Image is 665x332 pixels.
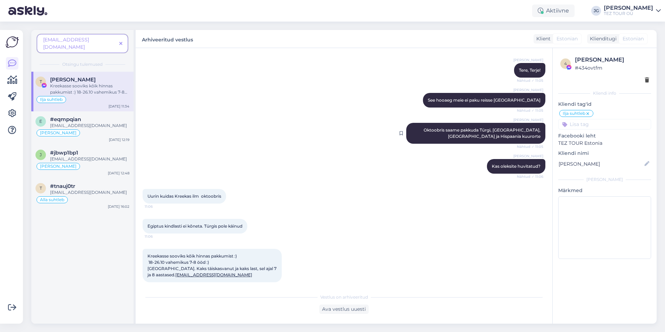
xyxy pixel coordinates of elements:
[109,137,129,142] div: [DATE] 12:19
[532,5,575,17] div: Aktiivne
[604,5,653,11] div: [PERSON_NAME]
[559,160,643,168] input: Lisa nimi
[40,131,77,135] span: [PERSON_NAME]
[513,153,543,159] span: [PERSON_NAME]
[147,253,278,277] span: Kreekasse sooviks kõik hinnas pakkumist :) 18-26.10 vahemikus 7-8 ööd :) [GEOGRAPHIC_DATA]. Kaks ...
[108,204,129,209] div: [DATE] 16:02
[319,305,369,314] div: Ava vestlus uuesti
[575,56,649,64] div: [PERSON_NAME]
[591,6,601,16] div: JG
[50,77,96,83] span: Terje Ilves
[558,132,651,140] p: Facebooki leht
[513,87,543,93] span: [PERSON_NAME]
[513,57,543,63] span: [PERSON_NAME]
[558,176,651,183] div: [PERSON_NAME]
[604,11,653,16] div: TEZ TOUR OÜ
[40,164,77,168] span: [PERSON_NAME]
[147,193,221,199] span: Uurin kuidas Kreekas ilm oktoobris
[50,116,81,122] span: #eqmpqian
[62,61,103,68] span: Otsingu tulemused
[175,272,252,277] a: [EMAIL_ADDRESS][DOMAIN_NAME]
[558,150,651,157] p: Kliendi nimi
[40,79,42,84] span: T
[50,183,75,189] span: #tnauj0tr
[147,223,242,229] span: Egiptus kindlasti ei kõneta. Türgis pole käinud
[604,5,661,16] a: [PERSON_NAME]TEZ TOUR OÜ
[50,156,127,161] span: [EMAIL_ADDRESS][DOMAIN_NAME]
[556,35,578,42] span: Estonian
[428,97,540,103] span: See hooaeg meie ei paku reisse [GEOGRAPHIC_DATA]
[587,35,617,42] div: Klienditugi
[320,294,368,300] span: Vestlus on arhiveeritud
[40,185,42,191] span: t
[50,150,78,156] span: #jbwp1bp1
[109,104,129,109] div: [DATE] 11:34
[623,35,644,42] span: Estonian
[517,108,543,113] span: Nähtud ✓ 11:05
[575,64,649,72] div: # 434ovtfm
[424,127,542,139] span: Oktoobris saame pakkuda Türgi, [GEOGRAPHIC_DATA], [GEOGRAPHIC_DATA] ja Hispaania kuurorte
[50,83,127,113] span: Kreekasse sooviks kõik hinnas pakkumist :) 18-26.10 vahemikus 7-8 ööd :) [GEOGRAPHIC_DATA]. Kaks ...
[564,61,567,66] span: 4
[558,101,651,108] p: Kliendi tag'id
[39,119,42,124] span: e
[40,198,64,202] span: Alla suhtleb
[519,68,540,73] span: Tere, Terje!
[145,204,171,209] span: 11:06
[558,140,651,147] p: TEZ TOUR Estonia
[108,171,129,176] div: [DATE] 12:48
[558,119,651,129] input: Lisa tag
[517,78,543,83] span: Nähtud ✓ 11:05
[558,187,651,194] p: Märkmed
[563,111,585,116] span: Ilja suhtleb
[517,174,543,179] span: Nähtud ✓ 11:06
[517,144,543,149] span: Nähtud ✓ 11:05
[513,117,543,122] span: [PERSON_NAME]
[40,152,42,157] span: j
[40,97,63,102] span: Ilja suhtleb
[6,35,19,49] img: Askly Logo
[43,37,89,50] span: [EMAIL_ADDRESS][DOMAIN_NAME]
[142,34,193,44] label: Arhiveeritud vestlus
[145,283,171,288] span: 11:34
[534,35,551,42] div: Klient
[50,190,127,195] span: [EMAIL_ADDRESS][DOMAIN_NAME]
[145,234,171,239] span: 11:06
[558,90,651,96] div: Kliendi info
[50,123,127,128] span: [EMAIL_ADDRESS][DOMAIN_NAME]
[492,164,540,169] span: Kas oleksite huvitatud?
